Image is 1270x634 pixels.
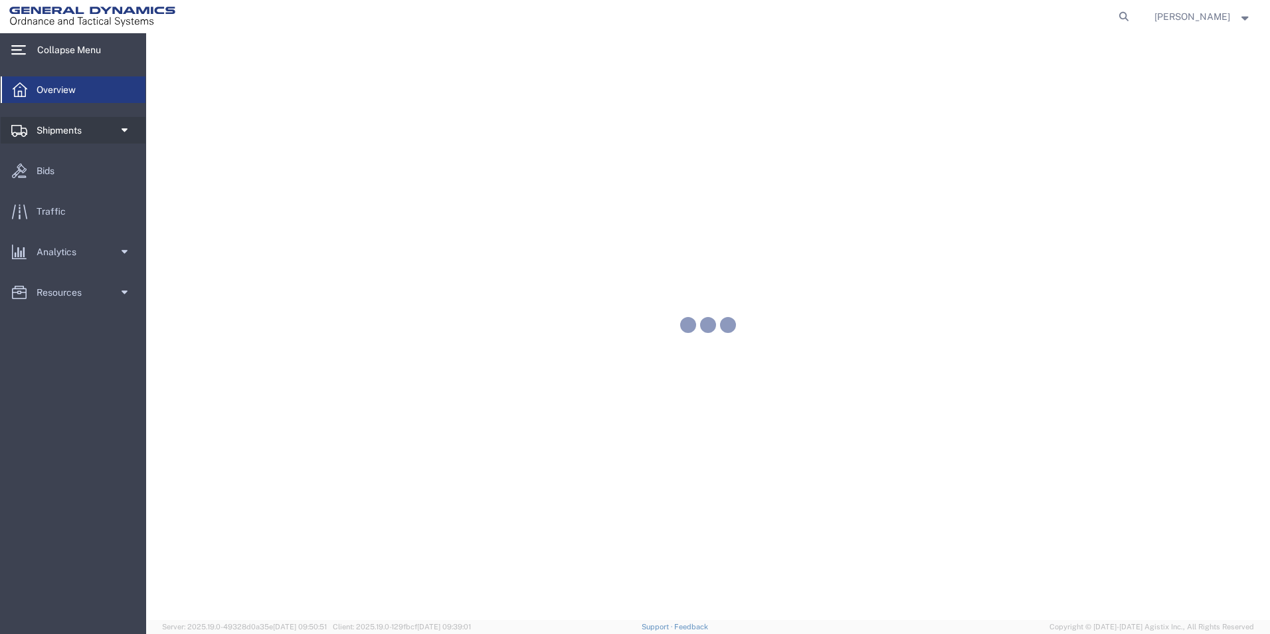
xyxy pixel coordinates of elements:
[37,279,91,306] span: Resources
[1,158,145,184] a: Bids
[9,7,175,27] img: logo
[37,76,85,103] span: Overview
[37,37,110,63] span: Collapse Menu
[1,76,145,103] a: Overview
[37,198,75,225] span: Traffic
[333,623,471,631] span: Client: 2025.19.0-129fbcf
[162,623,327,631] span: Server: 2025.19.0-49328d0a35e
[642,623,675,631] a: Support
[1,117,145,144] a: Shipments
[1049,621,1254,633] span: Copyright © [DATE]-[DATE] Agistix Inc., All Rights Reserved
[37,117,91,144] span: Shipments
[1,239,145,265] a: Analytics
[273,623,327,631] span: [DATE] 09:50:51
[37,239,86,265] span: Analytics
[1,198,145,225] a: Traffic
[1154,9,1252,25] button: [PERSON_NAME]
[1154,9,1230,24] span: Landon Culpepper
[1,279,145,306] a: Resources
[674,623,708,631] a: Feedback
[417,623,471,631] span: [DATE] 09:39:01
[37,158,64,184] span: Bids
